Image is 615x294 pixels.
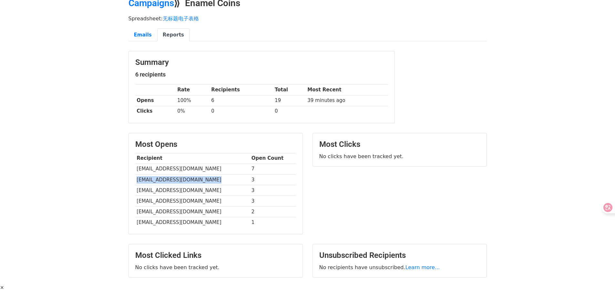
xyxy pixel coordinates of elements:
th: Recipients [210,85,273,95]
h3: Most Clicked Links [135,251,296,260]
td: 39 minutes ago [306,95,388,106]
p: No recipients have unsubscribed. [319,264,480,271]
a: Learn more... [405,264,440,270]
h3: Most Clicks [319,140,480,149]
td: 19 [273,95,306,106]
iframe: Chat Widget [583,263,615,294]
a: Reports [157,28,190,42]
h3: Summary [135,58,388,67]
td: [EMAIL_ADDRESS][DOMAIN_NAME] [135,185,250,196]
td: 6 [210,95,273,106]
td: [EMAIL_ADDRESS][DOMAIN_NAME] [135,164,250,174]
td: 3 [250,196,296,206]
td: 0 [273,106,306,117]
td: [EMAIL_ADDRESS][DOMAIN_NAME] [135,207,250,217]
p: No clicks have been tracked yet. [319,153,480,160]
th: Total [273,85,306,95]
td: [EMAIL_ADDRESS][DOMAIN_NAME] [135,174,250,185]
th: Open Count [250,153,296,164]
td: 3 [250,174,296,185]
td: [EMAIL_ADDRESS][DOMAIN_NAME] [135,217,250,228]
td: 3 [250,185,296,196]
h3: Unsubscribed Recipients [319,251,480,260]
th: Most Recent [306,85,388,95]
h5: 6 recipients [135,71,388,78]
td: 1 [250,217,296,228]
h3: Most Opens [135,140,296,149]
th: Rate [176,85,210,95]
th: Clicks [135,106,176,117]
td: 2 [250,207,296,217]
p: No clicks have been tracked yet. [135,264,296,271]
div: 聊天小组件 [583,263,615,294]
td: 0% [176,106,210,117]
td: 0 [210,106,273,117]
th: Recipient [135,153,250,164]
a: Emails [128,28,157,42]
a: 无标题电子表格 [163,15,199,22]
th: Opens [135,95,176,106]
td: [EMAIL_ADDRESS][DOMAIN_NAME] [135,196,250,206]
p: Spreadsheet: [128,15,487,22]
td: 100% [176,95,210,106]
td: 7 [250,164,296,174]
